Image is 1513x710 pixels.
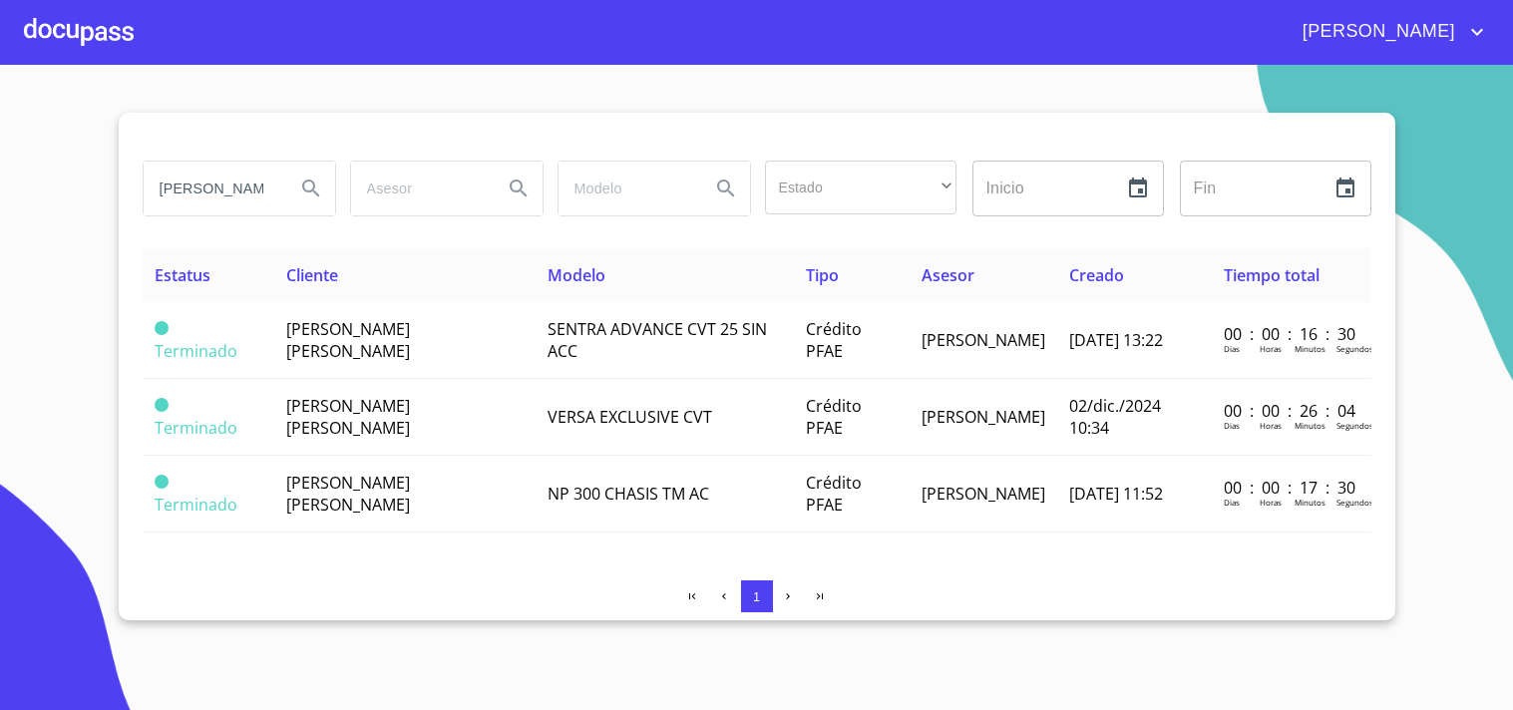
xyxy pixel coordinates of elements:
[155,417,237,439] span: Terminado
[1224,323,1358,345] p: 00 : 00 : 16 : 30
[1224,497,1240,508] p: Dias
[765,161,956,214] div: ​
[351,162,487,215] input: search
[155,475,169,489] span: Terminado
[155,264,210,286] span: Estatus
[144,162,279,215] input: search
[286,395,410,439] span: [PERSON_NAME] [PERSON_NAME]
[1069,395,1161,439] span: 02/dic./2024 10:34
[753,589,760,604] span: 1
[155,398,169,412] span: Terminado
[1336,343,1373,354] p: Segundos
[495,165,543,212] button: Search
[702,165,750,212] button: Search
[1288,16,1465,48] span: [PERSON_NAME]
[548,483,709,505] span: NP 300 CHASIS TM AC
[559,162,694,215] input: search
[1069,264,1124,286] span: Creado
[286,318,410,362] span: [PERSON_NAME] [PERSON_NAME]
[1224,343,1240,354] p: Dias
[1295,420,1325,431] p: Minutos
[1260,497,1282,508] p: Horas
[155,494,237,516] span: Terminado
[548,264,605,286] span: Modelo
[155,340,237,362] span: Terminado
[1260,343,1282,354] p: Horas
[286,264,338,286] span: Cliente
[1295,343,1325,354] p: Minutos
[1224,400,1358,422] p: 00 : 00 : 26 : 04
[1224,477,1358,499] p: 00 : 00 : 17 : 30
[1224,420,1240,431] p: Dias
[1295,497,1325,508] p: Minutos
[548,318,767,362] span: SENTRA ADVANCE CVT 25 SIN ACC
[287,165,335,212] button: Search
[806,395,862,439] span: Crédito PFAE
[806,264,839,286] span: Tipo
[741,580,773,612] button: 1
[155,321,169,335] span: Terminado
[1336,497,1373,508] p: Segundos
[1336,420,1373,431] p: Segundos
[1069,329,1163,351] span: [DATE] 13:22
[922,329,1045,351] span: [PERSON_NAME]
[1260,420,1282,431] p: Horas
[1288,16,1489,48] button: account of current user
[806,318,862,362] span: Crédito PFAE
[806,472,862,516] span: Crédito PFAE
[922,264,974,286] span: Asesor
[1224,264,1320,286] span: Tiempo total
[548,406,712,428] span: VERSA EXCLUSIVE CVT
[286,472,410,516] span: [PERSON_NAME] [PERSON_NAME]
[922,483,1045,505] span: [PERSON_NAME]
[922,406,1045,428] span: [PERSON_NAME]
[1069,483,1163,505] span: [DATE] 11:52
